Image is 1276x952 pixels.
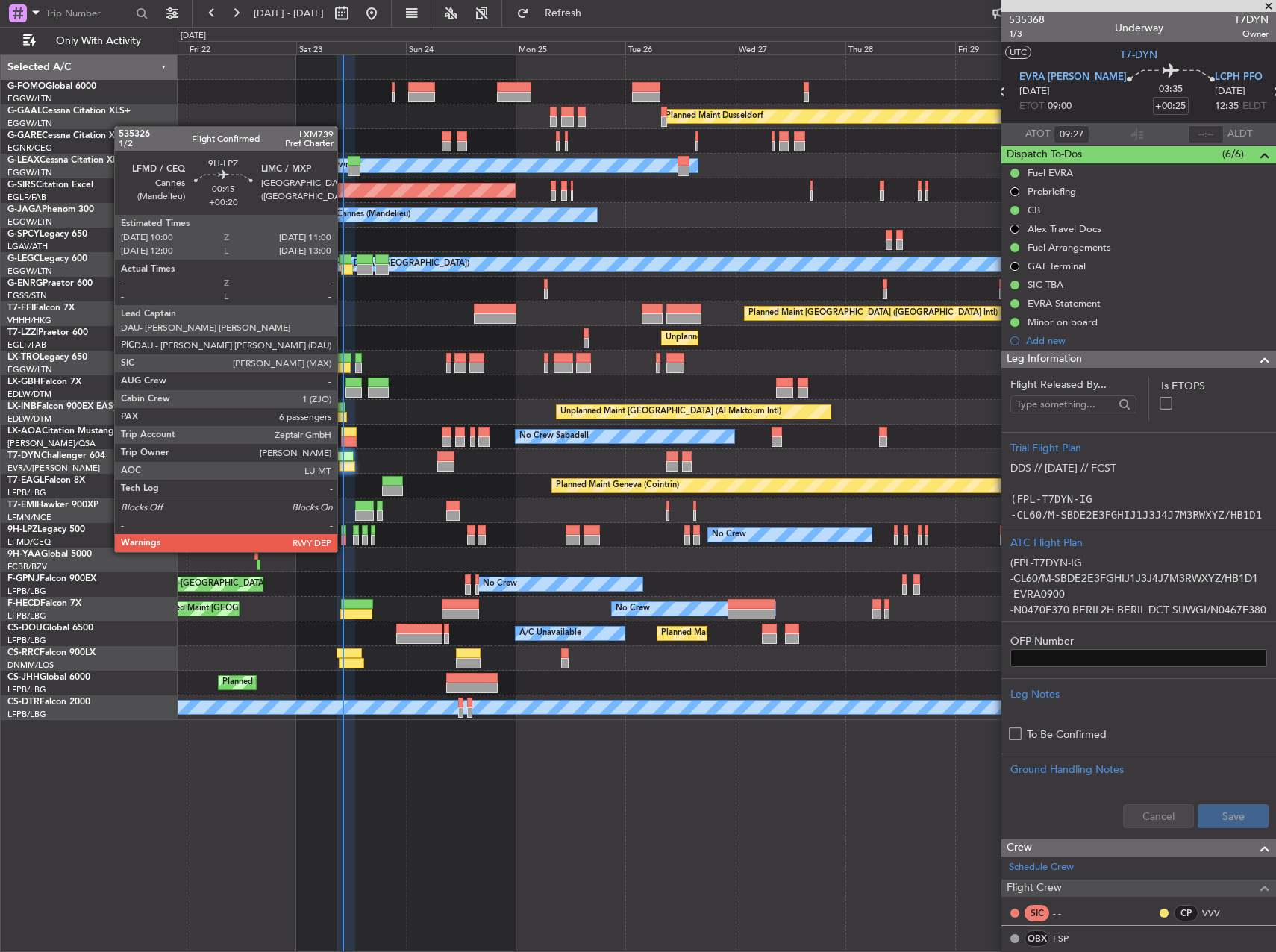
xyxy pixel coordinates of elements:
span: Crew [1007,839,1032,857]
span: Flight Crew [1007,880,1062,897]
a: CS-DOUGlobal 6500 [7,624,93,633]
span: CS-DOU [7,624,43,633]
span: 1/3 [1009,28,1045,40]
a: G-ENRGPraetor 600 [7,279,93,288]
a: LFPB/LBG [7,610,46,621]
div: SIC [1025,905,1049,921]
div: - - [1053,906,1086,920]
a: LFMN/NCE [7,512,51,523]
a: LFPB/LBG [7,709,46,720]
div: Fri 22 [187,41,296,54]
a: LFPB/LBG [7,684,46,695]
div: SIC TBA [1028,278,1063,291]
span: G-SPCY [7,230,40,239]
div: Add new [1026,334,1269,347]
span: 9H-YAA [7,550,41,559]
div: EVRA Statement [1028,297,1101,310]
span: T7-LZZI [7,328,38,337]
a: EGSS/STN [7,290,47,301]
a: EGLF/FAB [7,339,46,351]
span: T7-EMI [7,501,37,510]
a: CS-DTRFalcon 2000 [7,698,90,707]
a: LX-INBFalcon 900EX EASy II [7,402,125,411]
div: No Crew Cannes (Mandelieu) [300,204,410,226]
a: EDLW/DTM [7,413,51,425]
input: --:-- [1188,125,1224,143]
a: EVRA/[PERSON_NAME] [7,463,100,474]
span: Leg Information [1007,351,1082,368]
a: F-HECDFalcon 7X [7,599,81,608]
div: Sun 24 [406,41,516,54]
span: 9H-LPZ [7,525,37,534]
div: [DATE] [181,30,206,43]
span: T7-DYN [7,451,41,460]
span: Flight Released By... [1010,377,1136,392]
div: Fuel EVRA [1028,166,1073,179]
div: Tue 26 [625,41,735,54]
div: A/C Unavailable [519,622,581,645]
a: EGLF/FAB [7,192,46,203]
input: Trip Number [46,2,131,25]
a: EGGW/LTN [7,93,52,104]
a: LFPB/LBG [7,586,46,597]
span: G-LEGC [7,254,40,263]
a: EGGW/LTN [7,118,52,129]
label: OFP Number [1010,633,1267,649]
span: G-LEAX [7,156,40,165]
span: ELDT [1242,99,1266,114]
span: 535368 [1009,12,1045,28]
div: Sat 23 [296,41,406,54]
span: G-ENRG [7,279,43,288]
a: G-GAALCessna Citation XLS+ [7,107,131,116]
label: Is ETOPS [1161,378,1267,394]
a: T7-EMIHawker 900XP [7,501,98,510]
a: G-LEGCLegacy 600 [7,254,87,263]
div: Planned Maint Geneva (Cointrin) [556,475,679,497]
div: Fri 29 [955,41,1065,54]
span: T7DYN [1234,12,1269,28]
a: CS-JHHGlobal 6000 [7,673,90,682]
span: T7-DYN [1120,47,1157,63]
span: EVRA [PERSON_NAME] [1019,70,1127,85]
a: LGAV/ATH [7,241,48,252]
a: F-GPNJFalcon 900EX [7,574,96,583]
a: T7-LZZIPraetor 600 [7,328,88,337]
a: 9H-YAAGlobal 5000 [7,550,92,559]
a: LFMD/CEQ [7,536,51,548]
a: CS-RRCFalcon 900LX [7,648,96,657]
div: GAT Terminal [1028,260,1086,272]
div: Unplanned Maint Oxford ([GEOGRAPHIC_DATA]) [117,179,304,201]
div: Planned Maint [GEOGRAPHIC_DATA] ([GEOGRAPHIC_DATA]) [661,622,896,645]
span: Refresh [532,8,595,19]
span: 12:35 [1215,99,1239,114]
span: Only With Activity [39,36,157,46]
span: [DATE] [1019,84,1050,99]
a: VHHH/HKG [7,315,51,326]
a: LX-TROLegacy 650 [7,353,87,362]
label: To Be Confirmed [1027,727,1107,742]
a: G-LEAXCessna Citation XLS [7,156,122,165]
a: DNMM/LOS [7,660,54,671]
input: --:-- [1054,125,1089,143]
a: EGGW/LTN [7,216,52,228]
a: LX-AOACitation Mustang [7,427,114,436]
a: LFPB/LBG [7,635,46,646]
a: G-SPCYLegacy 650 [7,230,87,239]
span: G-GARE [7,131,42,140]
a: 9H-LPZLegacy 500 [7,525,85,534]
span: [DATE] [1215,84,1245,99]
a: VVV [1202,906,1236,920]
div: No Crew [712,524,746,546]
a: FSP [1053,932,1086,945]
span: LX-GBH [7,378,40,386]
div: ATC Flight Plan [1010,535,1267,551]
button: Only With Activity [16,29,162,53]
span: F-HECD [7,599,40,608]
span: G-JAGA [7,205,42,214]
span: LX-AOA [7,427,42,436]
div: CB [1028,204,1040,216]
a: G-SIRSCitation Excel [7,181,93,190]
div: Unplanned Maint [GEOGRAPHIC_DATA] (Al Maktoum Intl) [560,401,781,423]
span: Dispatch To-Dos [1007,146,1082,163]
div: Planned Maint [PERSON_NAME] [225,499,349,522]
